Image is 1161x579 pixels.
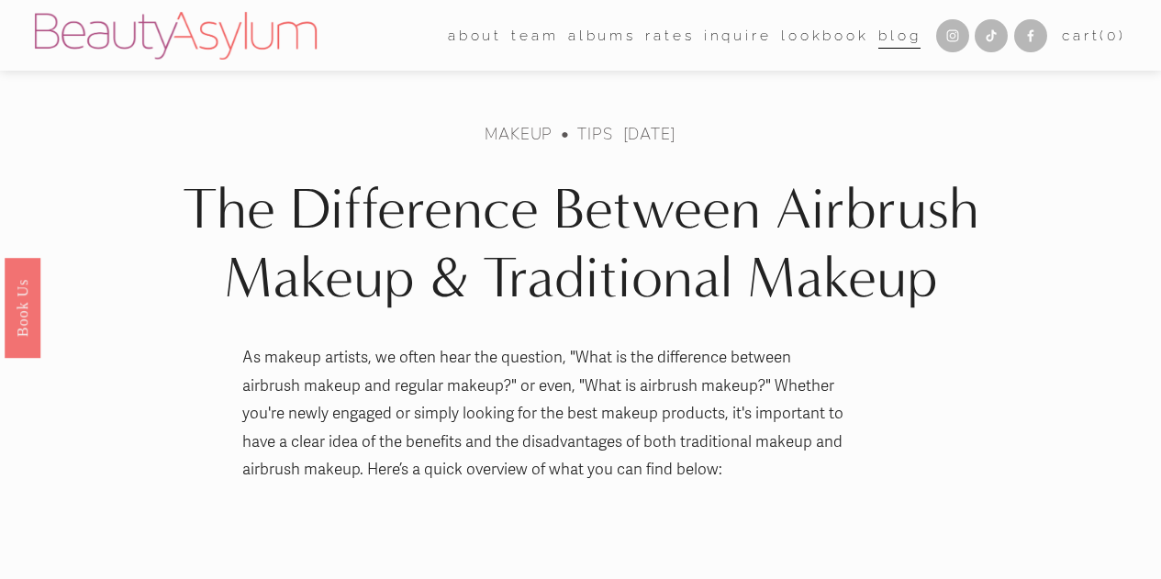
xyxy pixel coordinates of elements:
[1107,27,1119,44] span: 0
[1100,27,1126,44] span: ( )
[704,21,772,50] a: Inquire
[781,21,869,50] a: Lookbook
[511,21,558,50] a: folder dropdown
[448,23,502,49] span: about
[511,23,558,49] span: team
[485,123,553,144] a: makeup
[172,174,990,312] h1: The Difference Between Airbrush Makeup & Traditional Makeup
[568,21,636,50] a: albums
[645,21,694,50] a: Rates
[623,123,676,144] span: [DATE]
[5,257,40,357] a: Book Us
[1014,19,1047,52] a: Facebook
[936,19,969,52] a: Instagram
[577,123,612,144] a: Tips
[878,21,921,50] a: Blog
[448,21,502,50] a: folder dropdown
[242,344,848,484] p: As makeup artists, we often hear the question, "What is the difference between airbrush makeup an...
[1062,23,1126,49] a: 0 items in cart
[975,19,1008,52] a: TikTok
[35,12,317,60] img: Beauty Asylum | Bridal Hair &amp; Makeup Charlotte &amp; Atlanta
